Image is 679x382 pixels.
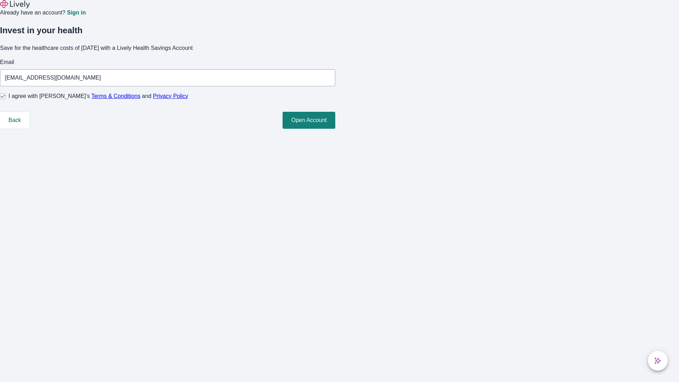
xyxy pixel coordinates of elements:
button: chat [648,351,668,371]
a: Sign in [67,10,86,16]
a: Terms & Conditions [91,93,140,99]
span: I agree with [PERSON_NAME]’s and [8,92,188,100]
button: Open Account [283,112,335,129]
a: Privacy Policy [153,93,188,99]
svg: Lively AI Assistant [654,357,661,364]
